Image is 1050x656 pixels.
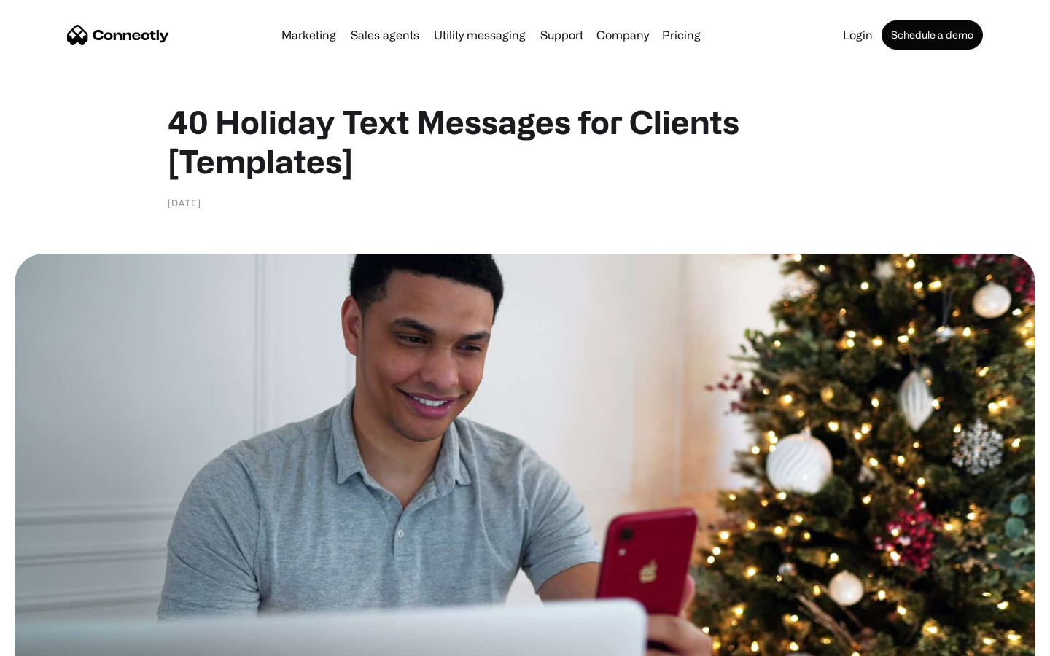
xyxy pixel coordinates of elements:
a: Schedule a demo [882,20,983,50]
a: Login [837,29,879,41]
a: Support [534,29,589,41]
aside: Language selected: English [15,630,87,651]
a: Marketing [276,29,342,41]
div: Company [596,25,649,45]
ul: Language list [29,630,87,651]
a: Sales agents [345,29,425,41]
a: Utility messaging [428,29,532,41]
a: Pricing [656,29,707,41]
div: [DATE] [168,195,201,210]
h1: 40 Holiday Text Messages for Clients [Templates] [168,102,882,181]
